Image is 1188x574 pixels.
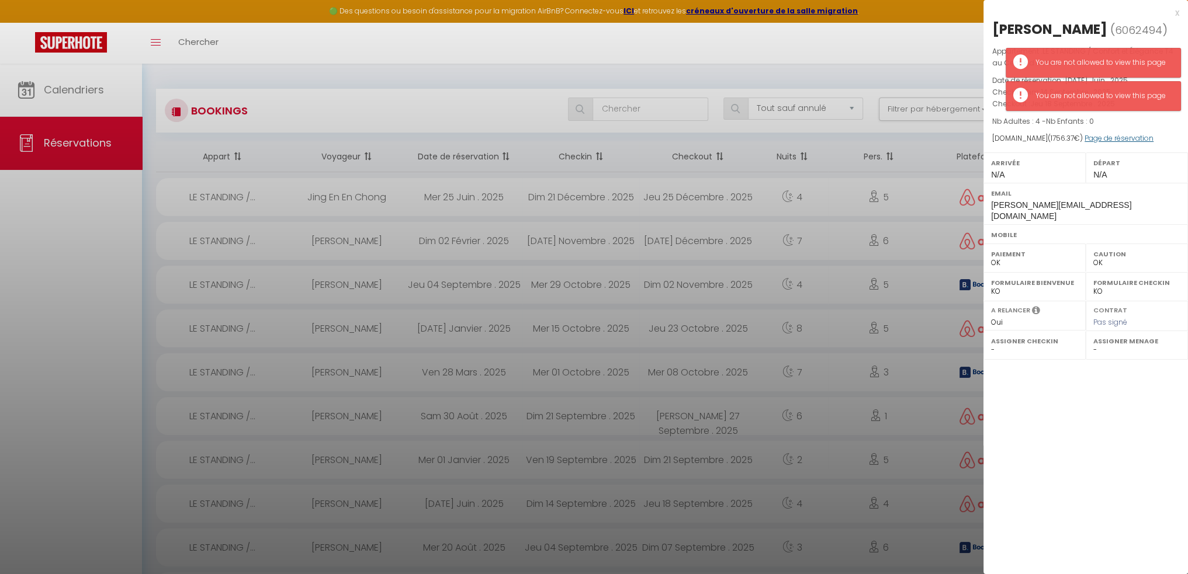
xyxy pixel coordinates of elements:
[1065,75,1128,85] span: [DATE] Juin . 2025
[992,133,1179,144] div: [DOMAIN_NAME]
[991,248,1078,260] label: Paiement
[991,187,1180,199] label: Email
[991,277,1078,288] label: Formulaire Bienvenue
[992,75,1179,86] p: Date de réservation :
[1046,116,1094,126] span: Nb Enfants : 0
[992,46,1173,68] span: LE STANDING / Confort et Élégance T4 au Centre d'Antibes - ANT21
[1093,305,1127,313] label: Contrat
[1035,57,1169,68] div: You are not allowed to view this page
[992,46,1179,69] p: Appartement :
[1093,335,1180,347] label: Assigner Menage
[1093,317,1127,327] span: Pas signé
[1110,22,1168,38] span: ( )
[1093,157,1180,169] label: Départ
[983,6,1179,20] div: x
[1032,305,1040,318] i: Sélectionner OUI si vous souhaiter envoyer les séquences de messages post-checkout
[991,335,1078,347] label: Assigner Checkin
[9,5,44,40] button: Ouvrir le widget de chat LiveChat
[1035,91,1169,102] div: You are not allowed to view this page
[1085,133,1154,143] a: Page de réservation
[991,157,1078,169] label: Arrivée
[992,86,1179,98] p: Checkin :
[992,20,1107,39] div: [PERSON_NAME]
[992,98,1179,110] p: Checkout :
[1115,23,1162,37] span: 6062494
[1093,248,1180,260] label: Caution
[991,305,1030,315] label: A relancer
[992,116,1094,126] span: Nb Adultes : 4 -
[1093,170,1107,179] span: N/A
[1048,133,1083,143] span: ( €)
[991,200,1131,221] span: [PERSON_NAME][EMAIL_ADDRESS][DOMAIN_NAME]
[991,229,1180,241] label: Mobile
[991,170,1005,179] span: N/A
[1093,277,1180,288] label: Formulaire Checkin
[1051,133,1074,143] span: 1756.37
